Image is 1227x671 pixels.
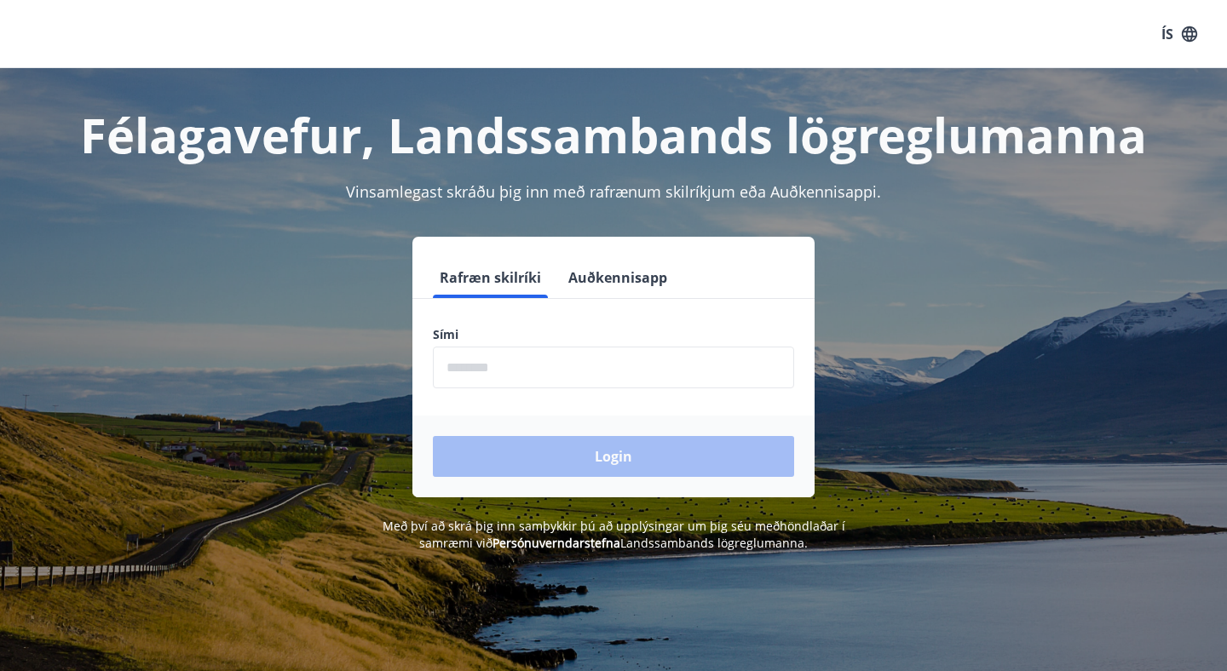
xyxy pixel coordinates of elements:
[493,535,620,551] a: Persónuverndarstefna
[383,518,845,551] span: Með því að skrá þig inn samþykkir þú að upplýsingar um þig séu meðhöndlaðar í samræmi við Landssa...
[1152,19,1207,49] button: ÍS
[433,257,548,298] button: Rafræn skilríki
[562,257,674,298] button: Auðkennisapp
[433,326,794,343] label: Sími
[346,181,881,202] span: Vinsamlegast skráðu þig inn með rafrænum skilríkjum eða Auðkennisappi.
[20,102,1207,167] h1: Félagavefur, Landssambands lögreglumanna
